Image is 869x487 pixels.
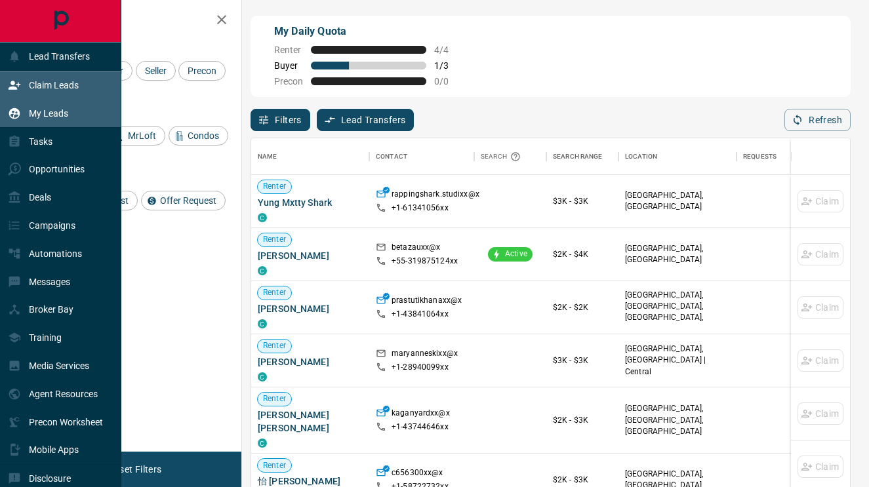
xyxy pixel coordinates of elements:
[553,355,612,366] p: $3K - $3K
[183,130,224,141] span: Condos
[625,243,730,265] p: [GEOGRAPHIC_DATA], [GEOGRAPHIC_DATA]
[500,248,533,260] span: Active
[155,195,221,206] span: Offer Request
[258,460,291,471] span: Renter
[392,242,440,256] p: betazauxx@x
[434,76,463,87] span: 0 / 0
[140,66,171,76] span: Seller
[274,76,303,87] span: Precon
[392,295,462,309] p: prastutikhanaxx@x
[369,138,474,175] div: Contact
[434,45,463,55] span: 4 / 4
[392,189,479,203] p: rappingshark.studixx@x
[553,414,612,426] p: $2K - $3K
[553,138,603,175] div: Search Range
[258,340,291,351] span: Renter
[392,348,458,362] p: maryanneskixx@x
[258,319,267,328] div: condos.ca
[392,309,449,320] p: +1- 43841064xx
[625,403,730,437] p: [GEOGRAPHIC_DATA], [GEOGRAPHIC_DATA], [GEOGRAPHIC_DATA]
[258,138,277,175] div: Name
[258,438,267,448] div: condos.ca
[784,109,851,131] button: Refresh
[274,45,303,55] span: Renter
[434,60,463,71] span: 1 / 3
[258,249,363,262] span: [PERSON_NAME]
[258,302,363,315] span: [PERSON_NAME]
[481,138,524,175] div: Search
[258,372,267,381] div: condos.ca
[123,130,161,141] span: MrLoft
[258,181,291,192] span: Renter
[743,138,777,175] div: Requests
[183,66,221,76] span: Precon
[42,13,228,29] h2: Filters
[625,190,730,212] p: [GEOGRAPHIC_DATA], [GEOGRAPHIC_DATA]
[553,302,612,313] p: $2K - $2K
[618,138,737,175] div: Location
[109,126,165,146] div: MrLoft
[392,203,449,214] p: +1- 61341056xx
[376,138,407,175] div: Contact
[317,109,414,131] button: Lead Transfers
[392,362,449,373] p: +1- 28940099xx
[546,138,618,175] div: Search Range
[251,109,310,131] button: Filters
[392,408,450,421] p: kaganyardxx@x
[392,421,449,433] p: +1- 43744646xx
[274,60,303,71] span: Buyer
[258,408,363,435] span: [PERSON_NAME] [PERSON_NAME]
[258,287,291,298] span: Renter
[553,474,612,486] p: $2K - $3K
[258,393,291,404] span: Renter
[258,196,363,209] span: Yung Mxtty Shark
[274,24,463,39] p: My Daily Quota
[625,343,730,377] p: [GEOGRAPHIC_DATA], [GEOGRAPHIC_DATA] | Central
[100,458,170,480] button: Reset Filters
[178,61,226,81] div: Precon
[169,126,228,146] div: Condos
[392,256,458,267] p: +55- 319875124xx
[553,195,612,207] p: $3K - $3K
[553,248,612,260] p: $2K - $4K
[625,290,730,346] p: [GEOGRAPHIC_DATA], [GEOGRAPHIC_DATA], [GEOGRAPHIC_DATA], [GEOGRAPHIC_DATA] | [GEOGRAPHIC_DATA]
[392,467,443,481] p: c656300xx@x
[625,138,657,175] div: Location
[141,191,226,210] div: Offer Request
[136,61,176,81] div: Seller
[258,213,267,222] div: condos.ca
[258,234,291,245] span: Renter
[258,355,363,368] span: [PERSON_NAME]
[258,266,267,275] div: condos.ca
[251,138,369,175] div: Name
